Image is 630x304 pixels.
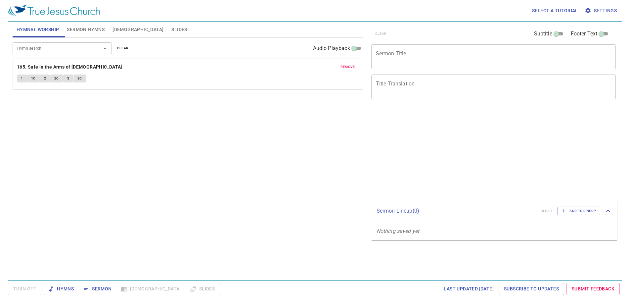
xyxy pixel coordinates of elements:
[583,5,619,17] button: Settings
[499,283,564,295] a: Subscribe to Updates
[67,25,105,34] span: Sermon Hymns
[571,30,598,38] span: Footer Text
[377,207,535,215] p: Sermon Lineup ( 0 )
[337,63,359,71] button: remove
[171,25,187,34] span: Slides
[504,285,559,293] span: Subscribe to Updates
[84,285,112,293] span: Sermon
[54,76,59,81] span: 2C
[21,76,23,81] span: 1
[532,7,578,15] span: Select a tutorial
[79,283,117,295] button: Sermon
[113,44,133,52] button: clear
[50,75,63,82] button: 2C
[586,7,617,15] span: Settings
[566,283,620,295] a: Submit Feedback
[557,207,600,215] button: Add to Lineup
[17,63,124,71] button: 165. Safe in the Arms of [DEMOGRAPHIC_DATA]
[112,25,163,34] span: [DEMOGRAPHIC_DATA]
[369,106,568,197] iframe: from-child
[529,5,581,17] button: Select a tutorial
[44,76,46,81] span: 2
[562,208,596,214] span: Add to Lineup
[117,45,129,51] span: clear
[44,283,79,295] button: Hymns
[31,76,36,81] span: 1C
[17,63,122,71] b: 165. Safe in the Arms of [DEMOGRAPHIC_DATA]
[441,283,496,295] a: Last updated [DATE]
[100,44,110,53] button: Open
[444,285,494,293] span: Last updated [DATE]
[63,75,73,82] button: 3
[67,76,69,81] span: 3
[17,25,59,34] span: Hymnal Worship
[77,76,82,81] span: 3C
[371,200,618,222] div: Sermon Lineup(0)clearAdd to Lineup
[27,75,40,82] button: 1C
[534,30,552,38] span: Subtitle
[73,75,86,82] button: 3C
[340,64,355,70] span: remove
[572,285,614,293] span: Submit Feedback
[17,75,27,82] button: 1
[313,44,350,52] span: Audio Playback
[377,228,420,234] i: Nothing saved yet
[40,75,50,82] button: 2
[8,5,100,17] img: True Jesus Church
[49,285,74,293] span: Hymns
